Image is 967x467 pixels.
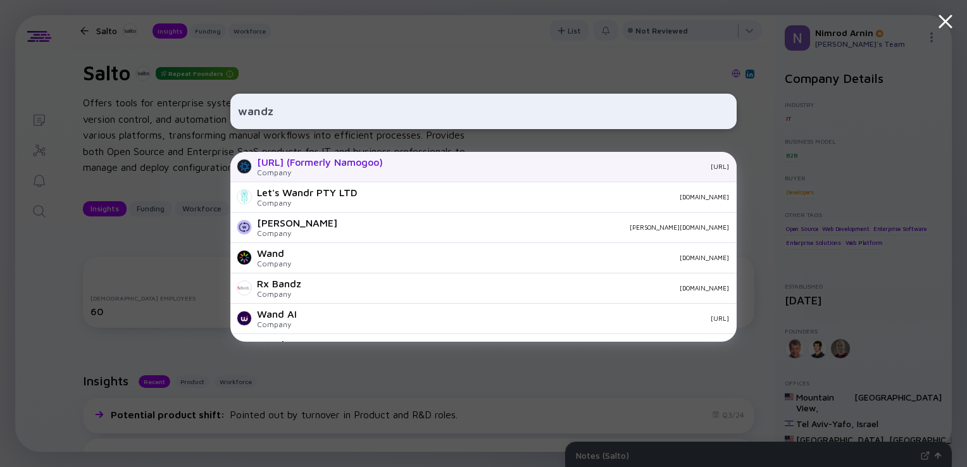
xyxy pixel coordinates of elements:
[257,156,383,168] div: [URL] (Formerly Namogoo)
[393,163,729,170] div: [URL]
[257,339,294,350] div: Wander
[238,100,729,123] input: Search Company or Investor...
[257,247,291,259] div: Wand
[311,284,729,292] div: [DOMAIN_NAME]
[257,187,358,198] div: Let's Wandr PTY LTD
[257,278,301,289] div: Rx Bandz
[257,198,358,208] div: Company
[257,217,337,228] div: [PERSON_NAME]
[257,168,383,177] div: Company
[257,289,301,299] div: Company
[257,228,337,238] div: Company
[307,314,729,322] div: [URL]
[347,223,729,231] div: [PERSON_NAME][DOMAIN_NAME]
[257,259,291,268] div: Company
[257,308,297,320] div: Wand AI
[257,320,297,329] div: Company
[301,254,729,261] div: [DOMAIN_NAME]
[368,193,729,201] div: [DOMAIN_NAME]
